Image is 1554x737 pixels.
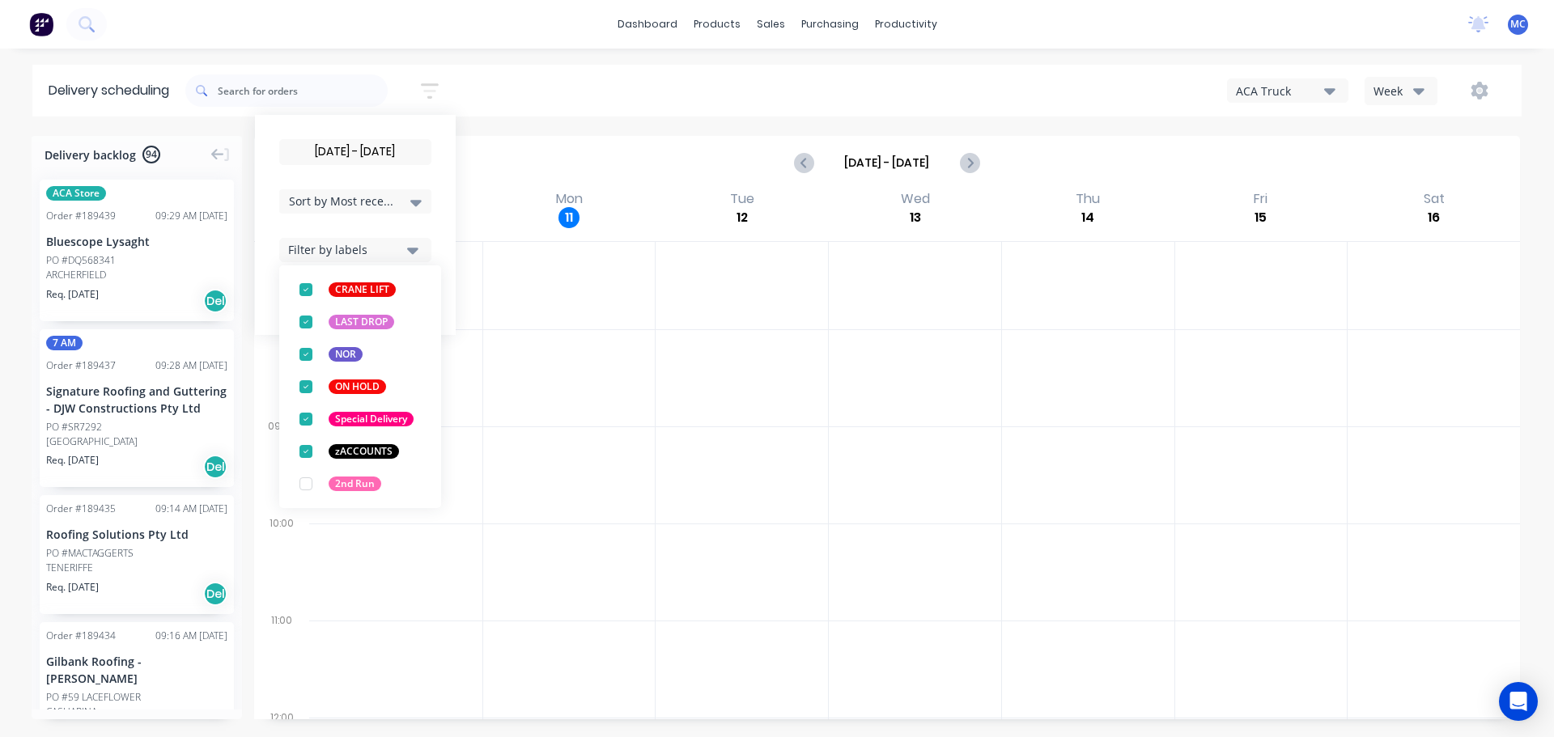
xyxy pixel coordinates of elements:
div: [GEOGRAPHIC_DATA] [46,434,227,449]
div: CASUARINA [46,705,227,719]
div: Mon [551,191,588,207]
div: Del [203,455,227,479]
div: products [686,12,749,36]
div: 09:28 AM [DATE] [155,358,227,373]
div: Fri [1249,191,1272,207]
span: Req. [DATE] [46,453,99,468]
div: NOR [329,347,363,362]
button: ACA Truck [1227,78,1348,103]
span: 94 [142,146,160,163]
div: TENERIFFE [46,561,227,575]
div: 13 [905,207,926,228]
div: Del [203,582,227,606]
div: PO #DQ568341 [46,253,116,268]
div: 09:16 AM [DATE] [155,629,227,643]
span: Delivery backlog [45,146,136,163]
div: Sat [1419,191,1450,207]
div: Order # 189437 [46,358,116,373]
span: Req. [DATE] [46,580,99,595]
div: Order # 189434 [46,629,116,643]
div: Week [1374,83,1420,100]
span: Sort by Most recent [289,193,394,210]
div: Gilbank Roofing - [PERSON_NAME] [46,653,227,687]
span: MC [1510,17,1526,32]
div: 11:00 [254,611,309,708]
span: 7 AM [46,336,83,350]
input: Required Date [280,140,431,164]
div: 14 [1077,207,1098,228]
div: Order # 189439 [46,209,116,223]
div: CRANE LIFT [329,282,396,297]
span: Req. [DATE] [46,287,99,302]
div: PO #SR7292 [46,420,102,434]
div: 10:00 [254,514,309,611]
button: Filter by labels [279,238,431,262]
div: sales [749,12,793,36]
button: Week [1365,77,1437,105]
div: 09:00 [254,417,309,514]
div: Tue [725,191,759,207]
input: Search for orders [218,74,388,107]
div: ACA Truck [1236,83,1324,100]
div: ON HOLD [329,379,386,394]
div: purchasing [793,12,867,36]
div: 12 [732,207,753,228]
div: Special Delivery [329,412,414,426]
div: Filter by labels [288,241,402,258]
div: PO #59 LACEFLOWER [46,690,141,705]
a: dashboard [609,12,686,36]
div: PO #MACTAGGERTS [46,546,134,561]
div: Bluescope Lysaght [46,233,227,250]
div: 09:29 AM [DATE] [155,209,227,223]
div: Roofing Solutions Pty Ltd [46,526,227,543]
img: Factory [29,12,53,36]
div: zACCOUNTS [329,444,399,459]
div: 09:14 AM [DATE] [155,502,227,516]
div: ARCHERFIELD [46,268,227,282]
span: ACA Store [46,186,106,201]
div: LAST DROP [329,315,394,329]
div: 08:00 [254,320,309,417]
div: Signature Roofing and Guttering - DJW Constructions Pty Ltd [46,383,227,417]
div: Order # 189435 [46,502,116,516]
div: 11 [558,207,580,228]
div: 2nd Run [329,477,381,491]
div: Delivery scheduling [32,65,185,116]
div: 16 [1424,207,1445,228]
div: 15 [1250,207,1272,228]
div: Thu [1071,191,1105,207]
div: Del [203,289,227,313]
div: Open Intercom Messenger [1499,682,1538,721]
div: productivity [867,12,945,36]
div: Wed [896,191,935,207]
